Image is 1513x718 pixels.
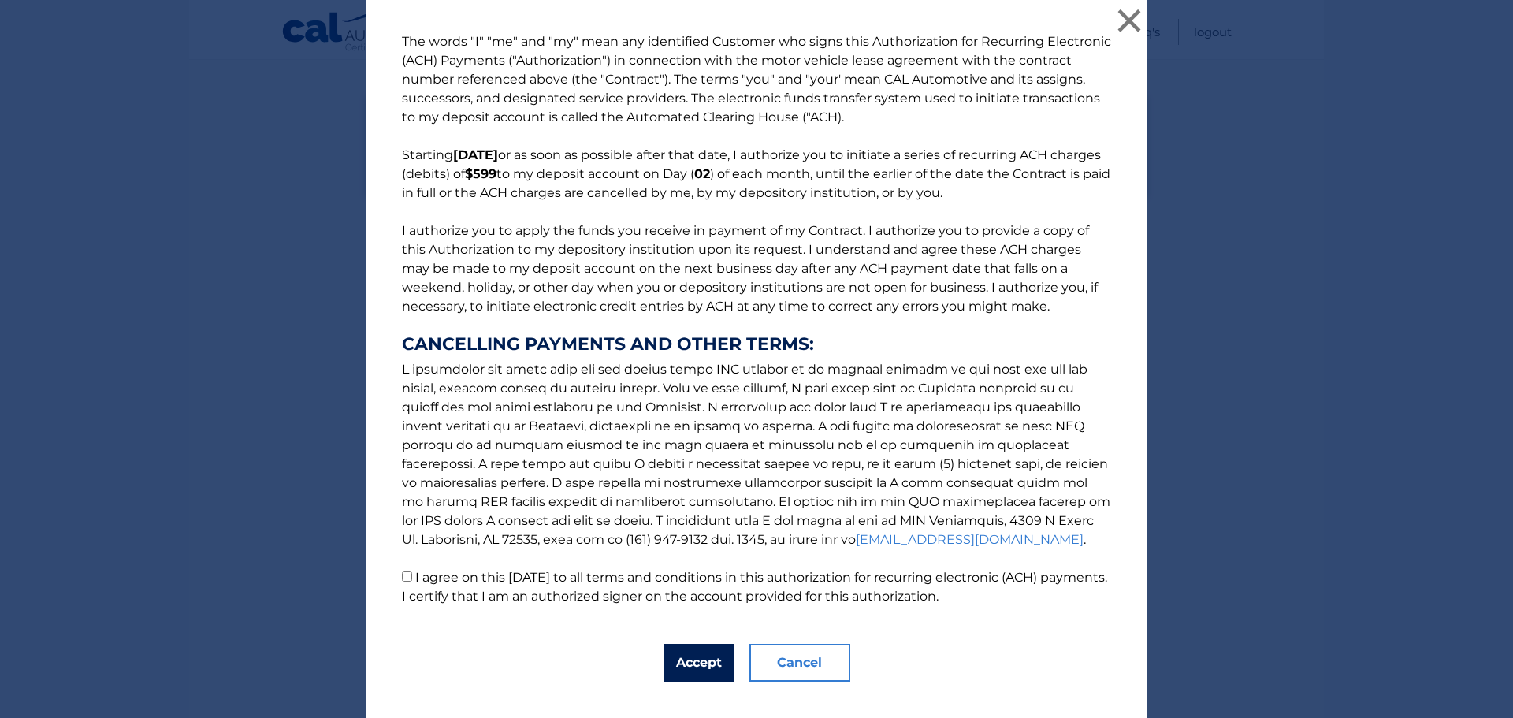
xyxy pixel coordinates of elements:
[856,532,1084,547] a: [EMAIL_ADDRESS][DOMAIN_NAME]
[402,570,1107,604] label: I agree on this [DATE] to all terms and conditions in this authorization for recurring electronic...
[749,644,850,682] button: Cancel
[402,335,1111,354] strong: CANCELLING PAYMENTS AND OTHER TERMS:
[1113,5,1145,36] button: ×
[664,644,734,682] button: Accept
[465,166,496,181] b: $599
[453,147,498,162] b: [DATE]
[386,32,1127,606] p: The words "I" "me" and "my" mean any identified Customer who signs this Authorization for Recurri...
[694,166,710,181] b: 02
